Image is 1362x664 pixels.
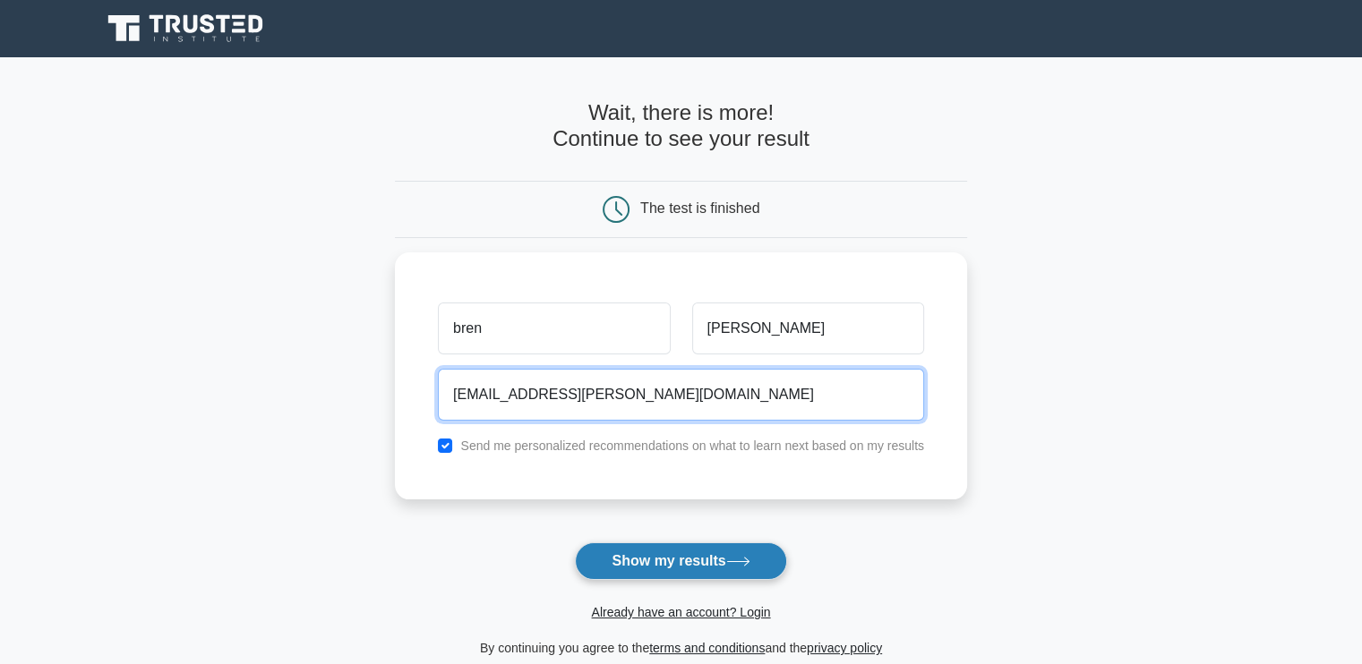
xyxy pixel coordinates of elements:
input: Last name [692,302,924,354]
div: The test is finished [640,200,759,216]
label: Send me personalized recommendations on what to learn next based on my results [460,438,924,453]
button: Show my results [575,542,786,580]
a: privacy policy [807,641,882,655]
a: terms and conditions [649,641,765,655]
a: Already have an account? Login [591,605,770,619]
div: By continuing you agree to the and the [384,637,978,659]
input: First name [438,302,670,354]
h4: Wait, there is more! Continue to see your result [395,100,967,152]
input: Email [438,369,924,421]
